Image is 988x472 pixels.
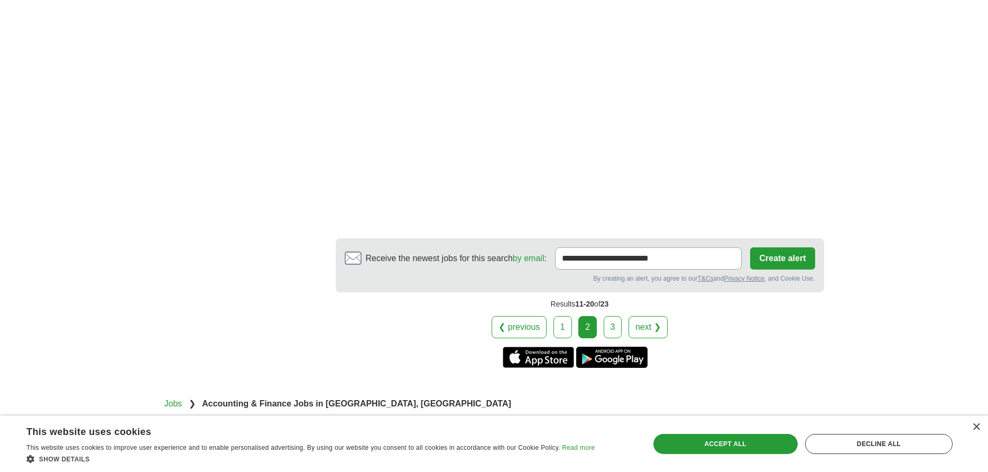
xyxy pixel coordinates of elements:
div: Show details [26,454,595,464]
span: 11-20 [575,300,594,308]
div: 2 [578,316,597,338]
span: Show details [39,456,90,463]
div: Results of [336,292,824,316]
a: ❮ previous [492,316,547,338]
a: T&Cs [697,275,713,282]
a: Get the Android app [576,347,648,368]
a: Read more, opens a new window [562,444,595,451]
div: Close [972,423,980,431]
a: Get the iPhone app [503,347,574,368]
a: 1 [553,316,572,338]
span: Receive the newest jobs for this search : [366,252,547,265]
a: next ❯ [629,316,668,338]
span: ❯ [189,399,196,408]
strong: Accounting & Finance Jobs in [GEOGRAPHIC_DATA], [GEOGRAPHIC_DATA] [202,399,511,408]
span: This website uses cookies to improve user experience and to enable personalised advertising. By u... [26,444,560,451]
a: by email [513,254,544,263]
button: Create alert [750,247,815,270]
a: Privacy Notice [724,275,764,282]
div: Accept all [653,434,798,454]
div: By creating an alert, you agree to our and , and Cookie Use. [345,274,815,283]
span: 23 [601,300,609,308]
div: This website uses cookies [26,422,568,438]
a: Jobs [164,399,182,408]
a: 3 [604,316,622,338]
div: Decline all [805,434,953,454]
